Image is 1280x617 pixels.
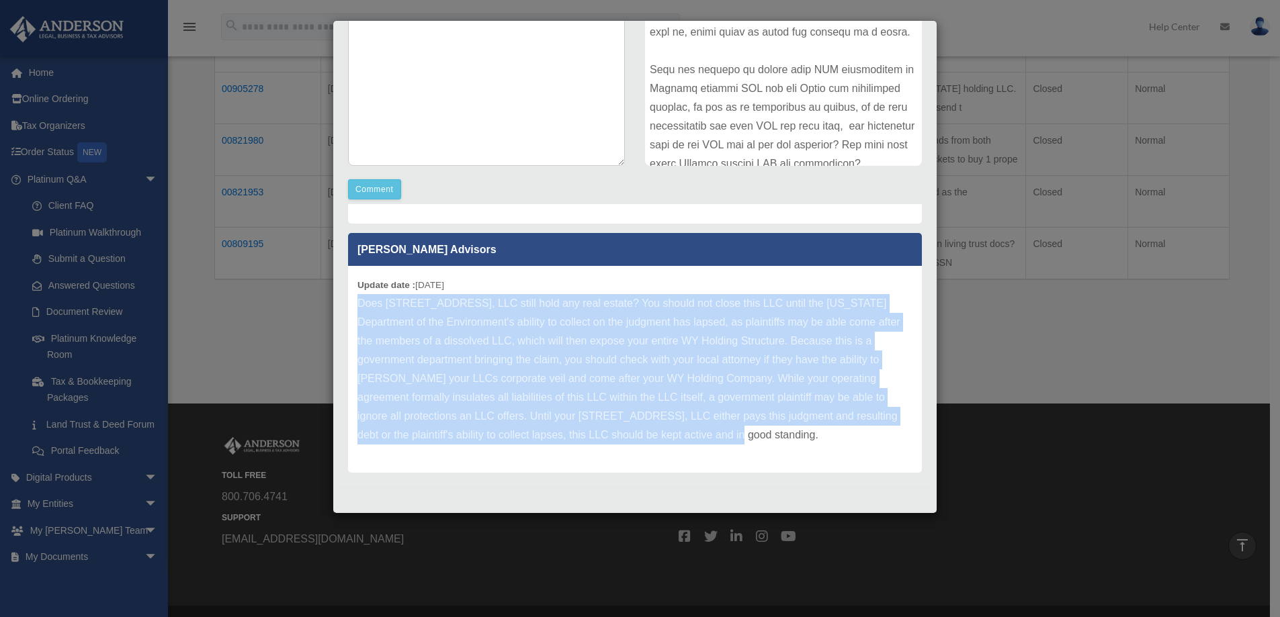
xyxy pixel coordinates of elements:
[357,294,912,444] p: Does [STREET_ADDRESS], LLC still hold any real estate? You should not close this LLC until the [U...
[348,233,922,266] p: [PERSON_NAME] Advisors
[348,179,401,199] button: Comment
[357,280,444,290] small: [DATE]
[357,280,415,290] b: Update date :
